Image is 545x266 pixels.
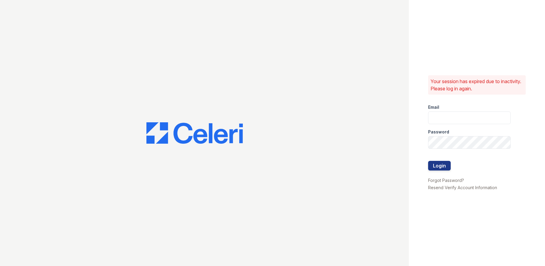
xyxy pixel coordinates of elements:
a: Forgot Password? [428,178,464,183]
a: Resend Verify Account Information [428,185,497,190]
button: Login [428,161,451,171]
label: Email [428,104,439,110]
label: Password [428,129,449,135]
img: CE_Logo_Blue-a8612792a0a2168367f1c8372b55b34899dd931a85d93a1a3d3e32e68fde9ad4.png [146,122,243,144]
p: Your session has expired due to inactivity. Please log in again. [431,78,523,92]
